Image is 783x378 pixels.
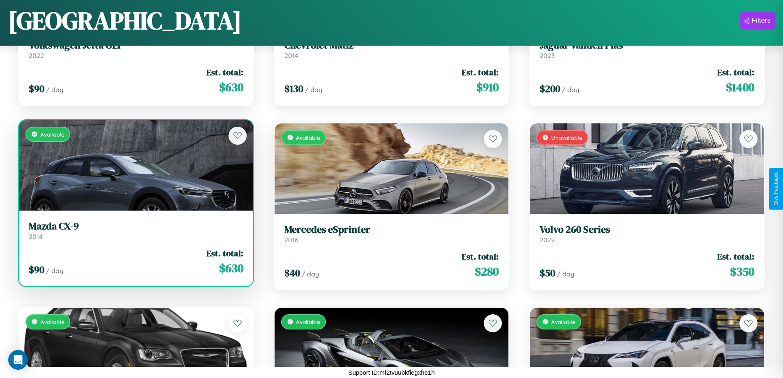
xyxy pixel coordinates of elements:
h3: Jaguar Vanden Plas [540,39,754,51]
span: / day [302,270,319,278]
span: / day [46,86,63,94]
span: / day [46,267,63,275]
span: 2014 [29,232,43,241]
span: Est. total: [462,66,499,78]
span: / day [305,86,322,94]
h3: Volkswagen Jetta GLI [29,39,243,51]
h3: Mercedes eSprinter [284,224,499,236]
span: Available [40,131,65,138]
span: $ 130 [284,82,303,95]
span: Est. total: [206,66,243,78]
p: Support ID: mf2tvuubkfiegxhe1h [348,367,434,378]
span: Est. total: [717,66,754,78]
h1: [GEOGRAPHIC_DATA] [8,4,242,37]
a: Mercedes eSprinter2016 [284,224,499,244]
span: 2016 [284,236,298,244]
div: Give Feedback [773,172,779,206]
span: $ 90 [29,82,44,95]
h3: Mazda CX-9 [29,220,243,232]
div: Open Intercom Messenger [8,350,28,370]
span: $ 40 [284,266,300,280]
span: / day [557,270,574,278]
span: 2022 [29,51,44,60]
a: Jaguar Vanden Plas2023 [540,39,754,60]
span: Available [296,134,320,141]
a: Volkswagen Jetta GLI2022 [29,39,243,60]
span: $ 1400 [726,79,754,95]
span: Available [296,318,320,325]
span: 2022 [540,236,555,244]
a: Volvo 260 Series2022 [540,224,754,244]
span: $ 200 [540,82,560,95]
a: Chevrolet Matiz2014 [284,39,499,60]
span: 2014 [284,51,298,60]
a: Mazda CX-92014 [29,220,243,241]
span: $ 630 [219,260,243,276]
span: $ 280 [475,263,499,280]
h3: Volvo 260 Series [540,224,754,236]
span: $ 50 [540,266,555,280]
span: $ 910 [476,79,499,95]
span: 2023 [540,51,554,60]
span: / day [562,86,579,94]
span: Available [551,318,575,325]
div: Filters [752,16,771,25]
h3: Chevrolet Matiz [284,39,499,51]
span: $ 350 [730,263,754,280]
span: $ 630 [219,79,243,95]
span: Est. total: [717,250,754,262]
span: Available [40,318,65,325]
span: Unavailable [551,134,582,141]
span: Est. total: [462,250,499,262]
span: $ 90 [29,263,44,276]
button: Filters [740,12,775,29]
span: Est. total: [206,247,243,259]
